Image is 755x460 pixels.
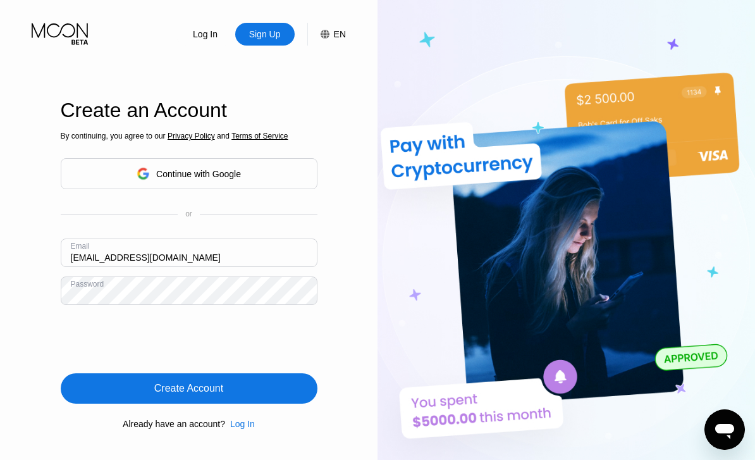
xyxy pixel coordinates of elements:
[71,242,90,251] div: Email
[235,23,295,46] div: Sign Up
[215,132,232,140] span: and
[185,209,192,218] div: or
[230,419,255,429] div: Log In
[123,419,225,429] div: Already have an account?
[307,23,346,46] div: EN
[61,373,317,404] div: Create Account
[334,29,346,39] div: EN
[176,23,235,46] div: Log In
[192,28,219,40] div: Log In
[225,419,255,429] div: Log In
[231,132,288,140] span: Terms of Service
[248,28,282,40] div: Sign Up
[156,169,241,179] div: Continue with Google
[154,382,223,395] div: Create Account
[61,99,317,122] div: Create an Account
[704,409,745,450] iframe: Button to launch messaging window
[168,132,215,140] span: Privacy Policy
[71,280,104,289] div: Password
[61,132,317,140] div: By continuing, you agree to our
[61,158,317,189] div: Continue with Google
[61,314,253,364] iframe: reCAPTCHA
